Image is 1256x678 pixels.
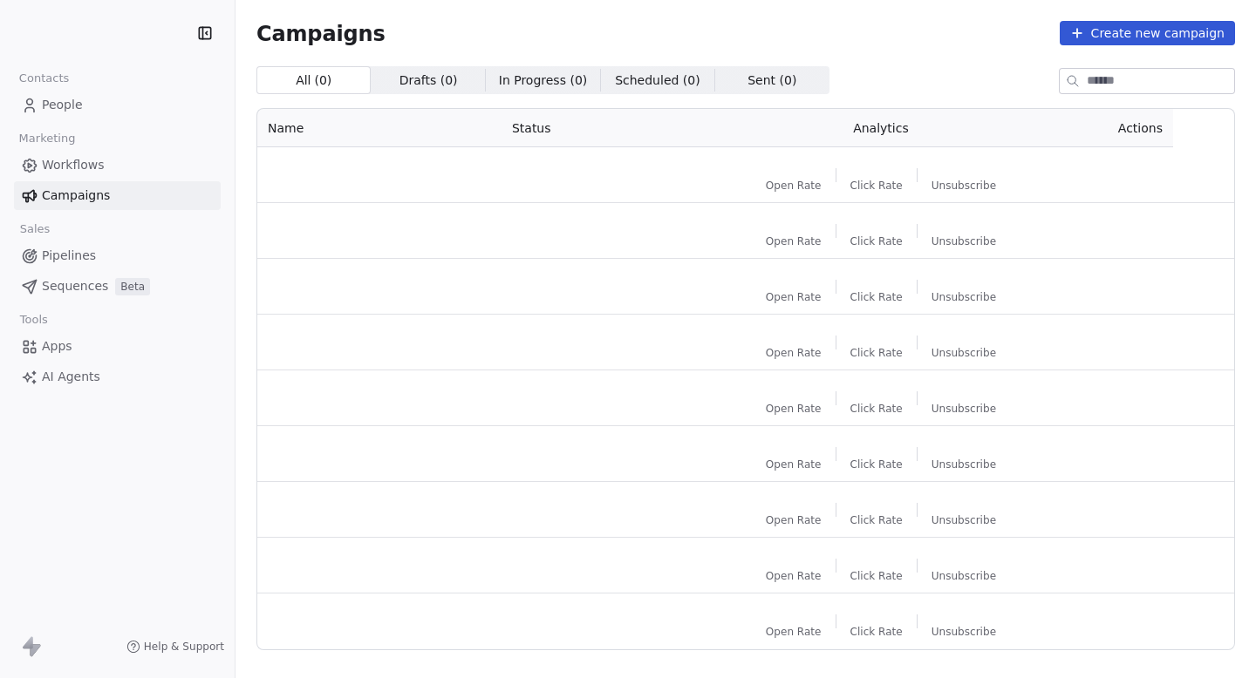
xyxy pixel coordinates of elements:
[850,458,903,471] span: Click Rate
[747,71,796,90] span: Sent ( 0 )
[144,640,224,654] span: Help & Support
[257,109,502,147] th: Name
[14,363,221,391] a: AI Agents
[115,278,150,295] span: Beta
[42,337,72,356] span: Apps
[11,65,77,92] span: Contacts
[850,234,903,248] span: Click Rate
[12,307,55,333] span: Tools
[932,458,996,471] span: Unsubscribe
[850,179,903,193] span: Click Rate
[850,290,903,304] span: Click Rate
[12,216,58,242] span: Sales
[724,109,1038,147] th: Analytics
[766,513,822,527] span: Open Rate
[766,625,822,639] span: Open Rate
[932,513,996,527] span: Unsubscribe
[14,332,221,361] a: Apps
[42,277,108,295] span: Sequences
[14,272,221,301] a: SequencesBeta
[850,625,903,639] span: Click Rate
[502,109,724,147] th: Status
[932,346,996,360] span: Unsubscribe
[766,569,822,583] span: Open Rate
[1060,21,1235,45] button: Create new campaign
[850,569,903,583] span: Click Rate
[14,91,221,119] a: People
[42,186,110,205] span: Campaigns
[766,290,822,304] span: Open Rate
[932,569,996,583] span: Unsubscribe
[14,181,221,210] a: Campaigns
[932,234,996,248] span: Unsubscribe
[42,156,105,174] span: Workflows
[615,71,700,90] span: Scheduled ( 0 )
[766,458,822,471] span: Open Rate
[499,71,588,90] span: In Progress ( 0 )
[399,71,458,90] span: Drafts ( 0 )
[42,368,100,386] span: AI Agents
[42,247,96,265] span: Pipelines
[766,234,822,248] span: Open Rate
[126,640,224,654] a: Help & Support
[850,346,903,360] span: Click Rate
[766,346,822,360] span: Open Rate
[850,513,903,527] span: Click Rate
[932,290,996,304] span: Unsubscribe
[11,125,83,152] span: Marketing
[1038,109,1173,147] th: Actions
[932,402,996,416] span: Unsubscribe
[14,241,221,270] a: Pipelines
[256,21,386,45] span: Campaigns
[42,96,83,114] span: People
[766,179,822,193] span: Open Rate
[14,151,221,180] a: Workflows
[766,402,822,416] span: Open Rate
[932,179,996,193] span: Unsubscribe
[850,402,903,416] span: Click Rate
[932,625,996,639] span: Unsubscribe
